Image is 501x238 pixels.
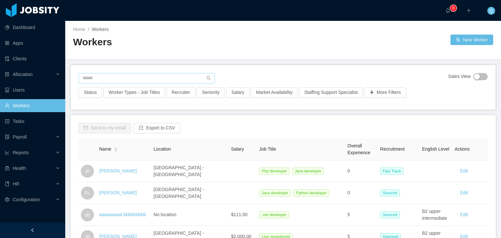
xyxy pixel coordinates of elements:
span: Python developer [294,189,329,197]
span: Php developer [259,168,289,175]
span: / [88,27,89,32]
span: Allocation [13,72,33,77]
span: Location [154,146,171,152]
a: icon: pie-chartDashboard [5,21,60,34]
a: [PERSON_NAME] [99,168,137,173]
span: Actions [455,146,470,152]
a: Home [73,27,85,32]
td: 5 [345,204,377,226]
button: icon: plusMore Filters [364,87,406,98]
span: Configuration [13,197,40,202]
i: icon: book [5,182,9,186]
td: [GEOGRAPHIC_DATA] - [GEOGRAPHIC_DATA] [151,160,228,182]
span: .net developer [259,211,289,218]
i: icon: solution [5,72,9,77]
i: icon: caret-up [114,147,118,149]
h2: Workers [73,36,283,49]
span: Q [490,7,493,15]
span: Salary [231,146,244,152]
button: icon: exportExport to CSV [134,123,180,133]
td: 0 [345,160,377,182]
button: Recruiter [166,87,195,98]
button: Market Availability [251,87,298,98]
a: Edit [460,168,468,173]
i: icon: setting [5,197,9,202]
span: Fast Track [380,168,403,175]
i: icon: file-protect [5,135,9,139]
span: Name [99,146,111,153]
button: Salary [226,87,250,98]
td: No location [151,204,228,226]
a: aaaaaaaaa bbbbbbbbb [99,212,146,217]
a: icon: appstoreApps [5,37,60,50]
div: Sort [114,146,118,151]
span: PL [84,186,90,200]
span: Workers [92,27,109,32]
i: icon: medicine-box [5,166,9,171]
span: $111.00 [231,212,248,217]
a: icon: auditClients [5,52,60,65]
span: Sourced [380,189,400,197]
button: icon: usergroup-addNew Worker [450,35,493,45]
button: Seniority [197,87,225,98]
span: Sales View [448,73,471,80]
span: Recruitment [380,146,404,152]
span: Java developer [259,189,291,197]
a: Edit [460,212,468,217]
i: icon: caret-down [114,149,118,151]
a: [PERSON_NAME] [99,190,137,195]
button: Staffing Support Specialist [299,87,363,98]
i: icon: search [206,76,211,81]
i: icon: plus [466,8,471,13]
td: 0 [345,182,377,204]
span: JF [85,165,90,178]
span: Sourced [380,211,400,218]
span: Health [13,166,26,171]
a: Sourced [380,212,402,217]
a: Edit [460,190,468,195]
span: ab [85,208,90,221]
i: icon: bell [446,8,450,13]
a: Fast Track [380,168,406,173]
button: Status [79,87,102,98]
a: icon: userWorkers [5,99,60,112]
td: B2 upper intermediate [419,204,452,226]
button: Worker Types - Job Titles [103,87,165,98]
a: Sourced [380,190,402,195]
span: Reports [13,150,29,155]
span: Payroll [13,134,27,140]
span: Java developer [292,168,324,175]
span: HR [13,181,19,186]
span: Overall Experience [347,143,370,155]
a: icon: profileTasks [5,115,60,128]
span: English Level [422,146,449,152]
i: icon: line-chart [5,150,9,155]
td: [GEOGRAPHIC_DATA] - [GEOGRAPHIC_DATA] [151,182,228,204]
a: icon: robotUsers [5,83,60,97]
sup: 0 [450,5,457,11]
span: Job Title [259,146,276,152]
